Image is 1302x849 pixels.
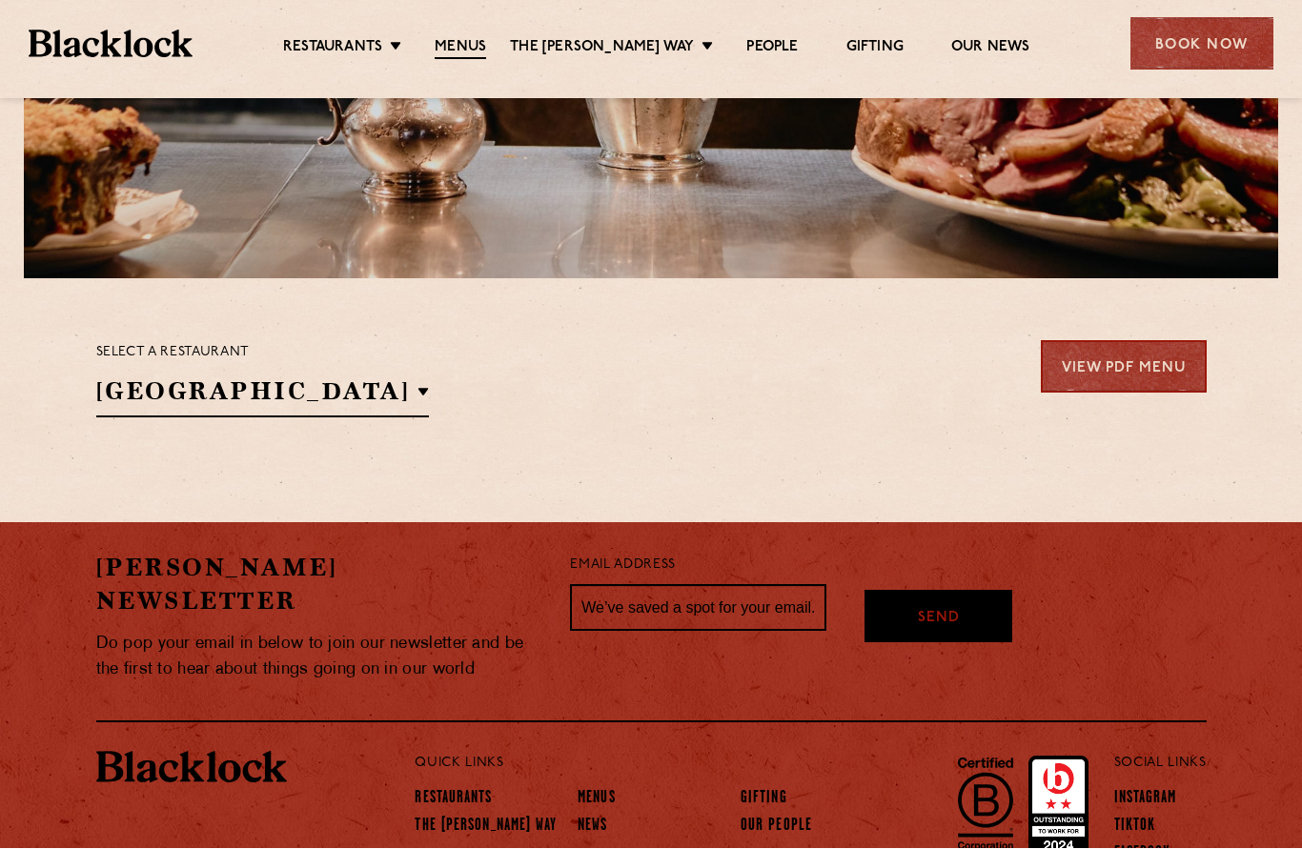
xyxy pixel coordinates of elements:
a: Menus [435,39,486,60]
label: Email Address [570,556,675,577]
a: News [578,818,607,837]
a: TikTok [1114,818,1156,837]
img: BL_Textured_Logo-footer-cropped.svg [96,752,287,784]
p: Social Links [1114,752,1207,777]
p: Quick Links [415,752,1050,777]
a: Restaurants [415,790,492,809]
input: We’ve saved a spot for your email... [570,585,826,633]
a: The [PERSON_NAME] Way [415,818,557,837]
a: Our People [741,818,812,837]
a: Instagram [1114,790,1177,809]
a: View PDF Menu [1041,341,1207,394]
a: Our News [951,39,1030,58]
a: Gifting [741,790,787,809]
img: BL_Textured_Logo-footer-cropped.svg [29,30,193,58]
p: Do pop your email in below to join our newsletter and be the first to hear about things going on ... [96,632,542,683]
a: Gifting [846,39,904,58]
a: People [746,39,798,58]
a: The [PERSON_NAME] Way [510,39,694,58]
h2: [PERSON_NAME] Newsletter [96,552,542,618]
a: Menus [578,790,616,809]
span: Send [918,609,960,631]
p: Select a restaurant [96,341,430,366]
a: Restaurants [283,39,382,58]
div: Book Now [1130,18,1273,71]
h2: [GEOGRAPHIC_DATA] [96,375,430,418]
